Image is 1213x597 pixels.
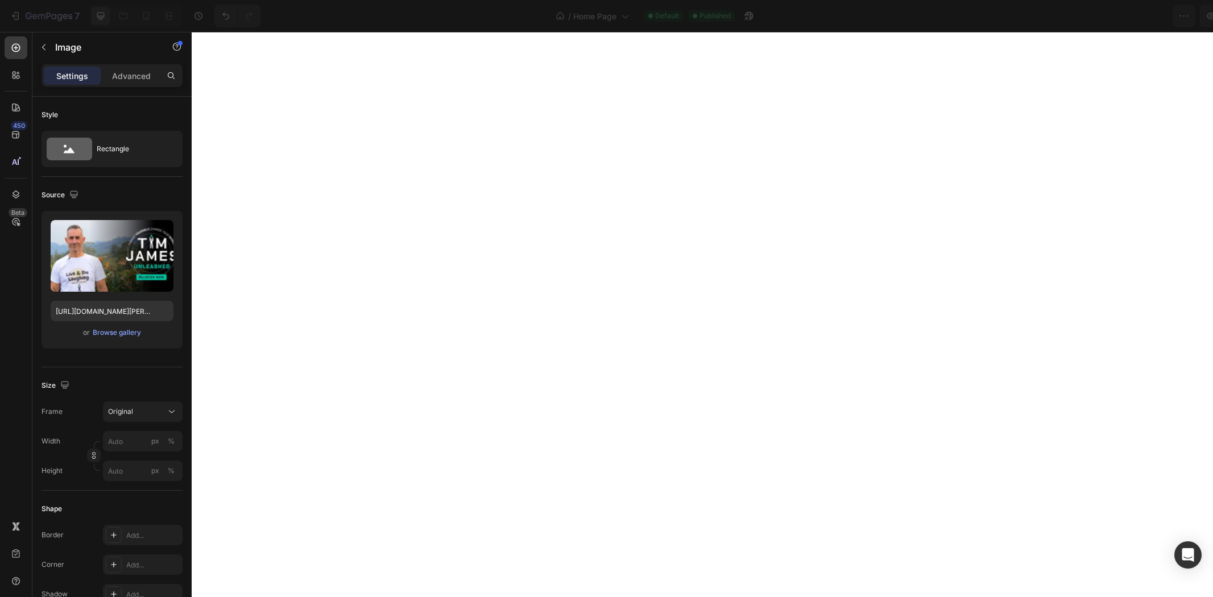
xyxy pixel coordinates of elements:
[192,32,1213,597] iframe: Design area
[126,560,180,570] div: Add...
[164,464,178,478] button: px
[92,327,142,338] button: Browse gallery
[103,431,183,451] input: px%
[42,188,81,203] div: Source
[148,464,162,478] button: %
[699,11,731,21] span: Published
[151,436,159,446] div: px
[164,434,178,448] button: px
[42,407,63,417] label: Frame
[148,434,162,448] button: %
[1147,10,1175,22] div: Publish
[151,466,159,476] div: px
[9,208,27,217] div: Beta
[112,70,151,82] p: Advanced
[93,327,141,338] div: Browse gallery
[573,10,616,22] span: Home Page
[42,559,64,570] div: Corner
[11,121,27,130] div: 450
[168,436,175,446] div: %
[56,70,88,82] p: Settings
[42,530,64,540] div: Border
[108,407,133,417] span: Original
[214,5,260,27] div: Undo/Redo
[42,504,62,514] div: Shape
[42,110,58,120] div: Style
[1174,541,1202,569] div: Open Intercom Messenger
[97,136,166,162] div: Rectangle
[51,220,173,292] img: preview-image
[1095,5,1133,27] button: Save
[74,9,80,23] p: 7
[103,461,183,481] input: px%
[42,378,72,393] div: Size
[83,326,90,339] span: or
[5,5,85,27] button: 7
[55,40,152,54] p: Image
[1105,11,1124,21] span: Save
[568,10,571,22] span: /
[103,401,183,422] button: Original
[126,530,180,541] div: Add...
[42,466,63,476] label: Height
[655,11,679,21] span: Default
[168,466,175,476] div: %
[1137,5,1185,27] button: Publish
[42,436,60,446] label: Width
[51,301,173,321] input: https://example.com/image.jpg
